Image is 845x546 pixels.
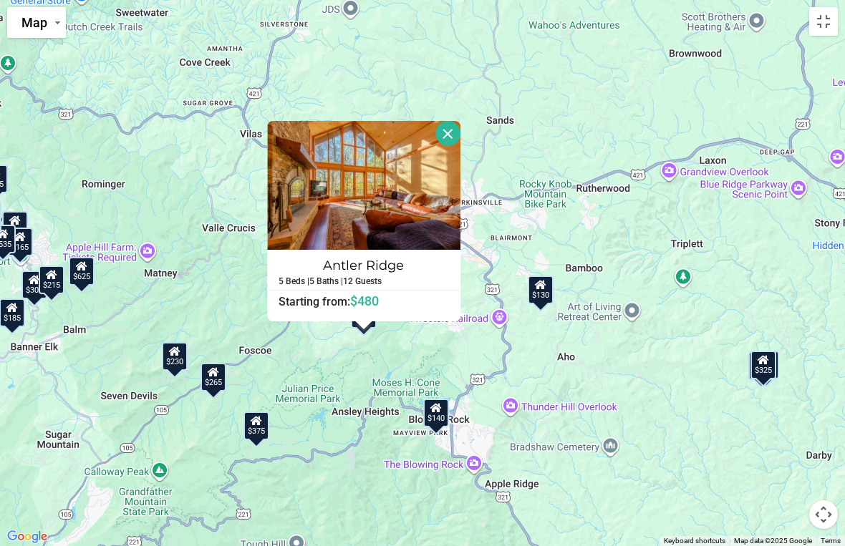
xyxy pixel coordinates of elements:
[748,351,774,379] div: $185
[821,537,841,545] a: Terms (opens in new tab)
[809,500,838,529] button: Map camera controls
[528,275,554,303] div: $130
[734,537,812,545] span: Map data ©2025 Google
[750,351,776,379] div: $325
[664,536,725,546] button: Keyboard shortcuts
